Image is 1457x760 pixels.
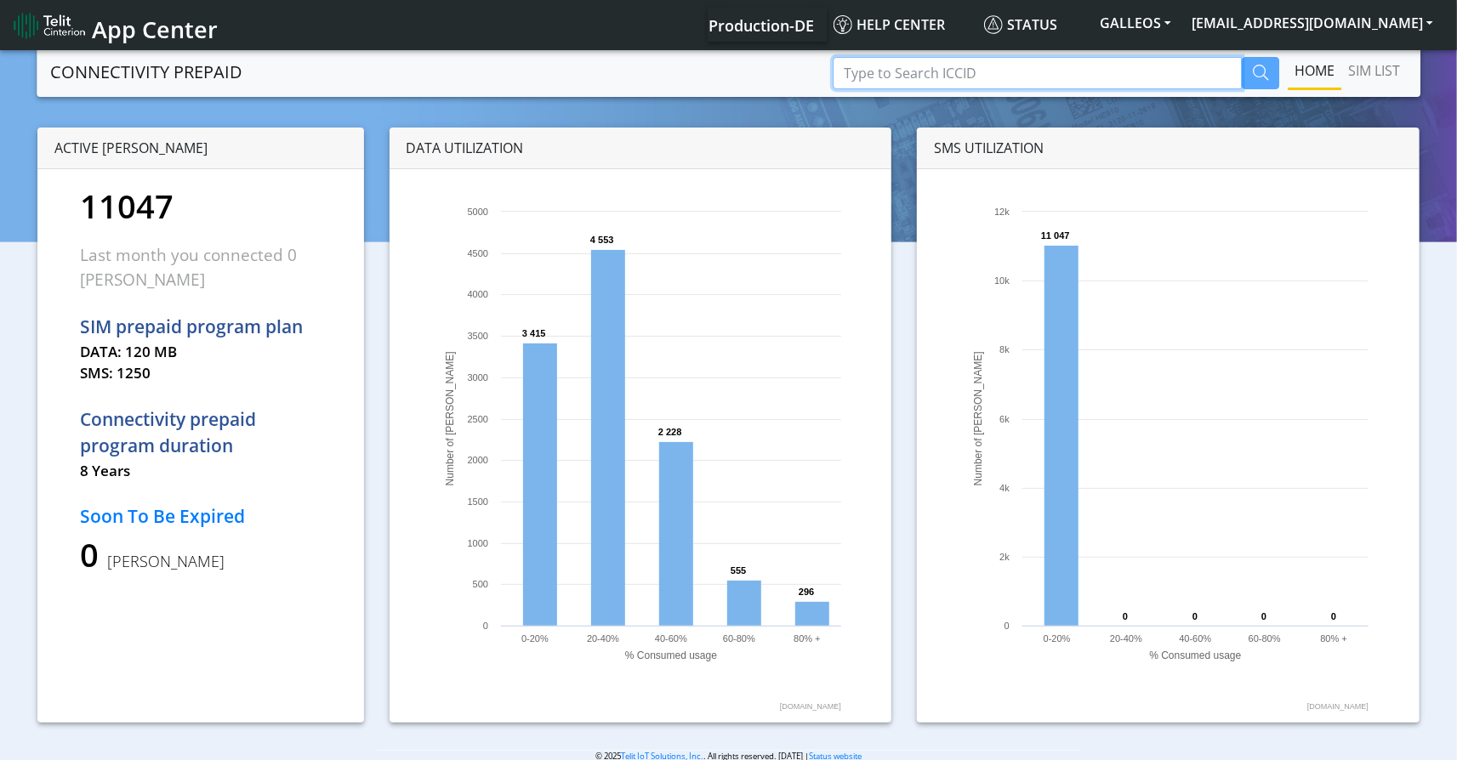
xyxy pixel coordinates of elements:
[1000,344,1010,354] text: 8k
[1261,611,1266,621] text: 0
[80,460,322,482] p: 8 Years
[467,289,487,299] text: 4000
[1150,649,1242,661] text: % Consumed usage
[977,8,1090,42] a: Status
[80,530,322,579] p: 0
[1000,483,1010,493] text: 4k
[472,579,487,589] text: 500
[521,633,549,644] text: 0-20%
[731,565,746,576] text: 555
[99,551,225,571] span: [PERSON_NAME]
[587,633,619,644] text: 20-40%
[80,243,322,292] p: Last month you connected 0 [PERSON_NAME]
[1180,633,1212,644] text: 40-60%
[1005,621,1010,631] text: 0
[834,15,852,34] img: knowledge.svg
[92,14,218,45] span: App Center
[1123,611,1128,621] text: 0
[467,331,487,341] text: 3500
[390,128,892,169] div: DATA UTILIZATION
[1000,414,1010,424] text: 6k
[467,455,487,465] text: 2000
[80,182,322,230] p: 11047
[467,414,487,424] text: 2500
[1000,552,1010,562] text: 2k
[984,15,1057,34] span: Status
[1288,54,1341,88] a: Home
[14,12,85,39] img: logo-telit-cinterion-gw-new.png
[1341,54,1407,88] a: SIM LIST
[80,362,322,384] p: SMS: 1250
[917,128,1420,169] div: SMS UTILIZATION
[522,328,546,338] text: 3 415
[467,496,487,507] text: 1500
[1192,611,1198,621] text: 0
[467,207,487,217] text: 5000
[467,538,487,548] text: 1000
[794,633,821,644] text: 80% +
[973,351,985,485] text: Number of [PERSON_NAME]
[80,341,322,363] p: DATA: 120 MB
[467,372,487,383] text: 3000
[1181,8,1443,38] button: [EMAIL_ADDRESS][DOMAIN_NAME]
[1044,633,1071,644] text: 0-20%
[995,207,1010,217] text: 12k
[1307,702,1369,711] text: [DOMAIN_NAME]
[799,587,814,597] text: 296
[1041,230,1070,241] text: 11 047
[834,15,945,34] span: Help center
[444,351,456,485] text: Number of [PERSON_NAME]
[80,503,322,530] p: Soon To Be Expired
[984,15,1003,34] img: status.svg
[827,8,977,42] a: Help center
[709,15,814,36] span: Production-DE
[655,633,687,644] text: 40-60%
[14,7,215,43] a: App Center
[1111,633,1143,644] text: 20-40%
[625,649,717,661] text: % Consumed usage
[658,427,682,437] text: 2 228
[590,235,614,245] text: 4 553
[467,248,487,258] text: 4500
[80,314,322,341] p: SIM prepaid program plan
[1090,8,1181,38] button: GALLEOS
[723,633,755,644] text: 60-80%
[1331,611,1336,621] text: 0
[482,621,487,631] text: 0
[708,8,813,42] a: Your current platform instance
[995,275,1010,286] text: 10k
[37,128,364,169] div: ACTIVE [PERSON_NAME]
[833,57,1242,89] input: Type to Search ICCID
[80,406,322,460] p: Connectivity prepaid program duration
[1321,633,1348,644] text: 80% +
[780,702,841,711] text: [DOMAIN_NAME]
[1249,633,1281,644] text: 60-80%
[50,55,242,89] a: CONNECTIVITY PREPAID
